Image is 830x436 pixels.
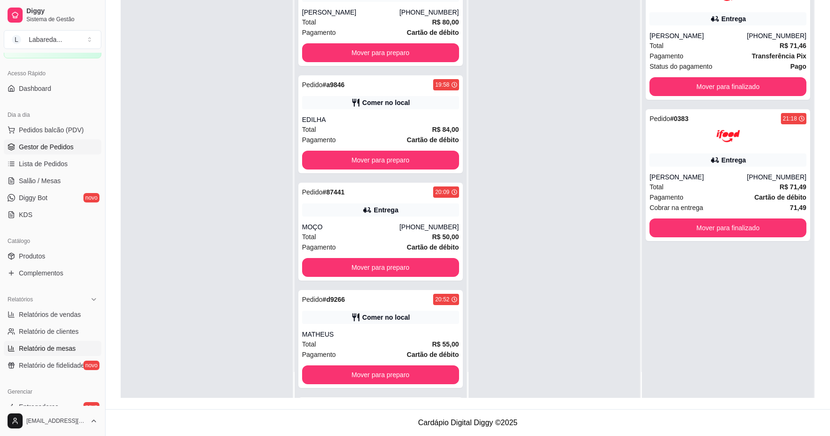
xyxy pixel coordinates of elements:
[722,14,746,24] div: Entrega
[4,190,101,205] a: Diggy Botnovo
[302,43,459,62] button: Mover para preparo
[4,207,101,222] a: KDS
[780,183,806,191] strong: R$ 71,49
[649,202,703,213] span: Cobrar na entrega
[19,251,45,261] span: Produtos
[4,66,101,81] div: Acesso Rápido
[649,31,747,40] div: [PERSON_NAME]
[716,124,740,148] img: ifood
[302,232,316,242] span: Total
[407,351,459,358] strong: Cartão de débito
[322,81,345,89] strong: # a9846
[4,384,101,399] div: Gerenciar
[19,344,76,353] span: Relatório de mesas
[4,358,101,373] a: Relatório de fidelidadenovo
[432,233,459,241] strong: R$ 50,00
[432,340,459,348] strong: R$ 55,00
[322,296,345,303] strong: # d9266
[649,115,670,122] span: Pedido
[783,115,797,122] div: 21:18
[362,98,410,107] div: Comer no local
[4,107,101,122] div: Dia a dia
[19,84,51,93] span: Dashboard
[302,349,336,360] span: Pagamento
[747,172,806,182] div: [PHONE_NUMBER]
[302,258,459,277] button: Mover para preparo
[106,409,830,436] footer: Cardápio Digital Diggy © 2025
[26,16,98,23] span: Sistema de Gestão
[407,136,459,144] strong: Cartão de débito
[19,125,84,135] span: Pedidos balcão (PDV)
[4,156,101,171] a: Lista de Pedidos
[435,81,449,89] div: 19:58
[374,205,398,215] div: Entrega
[302,242,336,252] span: Pagamento
[19,176,61,186] span: Salão / Mesas
[4,249,101,264] a: Produtos
[649,61,712,72] span: Status do pagamento
[302,8,400,17] div: [PERSON_NAME]
[19,361,84,370] span: Relatório de fidelidade
[752,52,806,60] strong: Transferência Pix
[435,188,449,196] div: 20:09
[302,81,323,89] span: Pedido
[302,339,316,349] span: Total
[4,307,101,322] a: Relatórios de vendas
[649,218,806,237] button: Mover para finalizado
[649,182,664,192] span: Total
[19,402,58,412] span: Entregadores
[407,29,459,36] strong: Cartão de débito
[432,18,459,26] strong: R$ 80,00
[790,204,806,211] strong: 71,49
[670,115,689,122] strong: # 0383
[649,77,806,96] button: Mover para finalizado
[4,324,101,339] a: Relatório de clientes
[435,296,449,303] div: 20:52
[649,40,664,51] span: Total
[4,122,101,137] button: Pedidos balcão (PDV)
[302,17,316,27] span: Total
[302,27,336,38] span: Pagamento
[322,188,345,196] strong: # 87441
[4,173,101,188] a: Salão / Mesas
[399,222,459,232] div: [PHONE_NUMBER]
[19,310,81,319] span: Relatórios de vendas
[747,31,806,40] div: [PHONE_NUMBER]
[302,222,400,232] div: MOÇO
[19,210,33,219] span: KDS
[4,30,101,49] button: Select a team
[649,172,747,182] div: [PERSON_NAME]
[19,193,48,202] span: Diggy Bot
[19,159,68,169] span: Lista de Pedidos
[8,296,33,303] span: Relatórios
[4,4,101,26] a: DiggySistema de Gestão
[790,63,806,70] strong: Pago
[722,155,746,165] div: Entrega
[19,327,79,336] span: Relatório de clientes
[4,139,101,154] a: Gestor de Pedidos
[302,135,336,145] span: Pagamento
[755,194,806,201] strong: Cartão de débito
[780,42,806,49] strong: R$ 71,46
[302,151,459,170] button: Mover para preparo
[407,243,459,251] strong: Cartão de débito
[4,234,101,249] div: Catálogo
[302,296,323,303] span: Pedido
[12,35,21,44] span: L
[649,192,683,202] span: Pagamento
[19,142,74,152] span: Gestor de Pedidos
[26,7,98,16] span: Diggy
[4,266,101,281] a: Complementos
[399,8,459,17] div: [PHONE_NUMBER]
[4,341,101,356] a: Relatório de mesas
[302,188,323,196] span: Pedido
[302,124,316,135] span: Total
[302,115,459,124] div: EDILHA
[432,126,459,133] strong: R$ 84,00
[29,35,62,44] div: Labareda ...
[4,410,101,432] button: [EMAIL_ADDRESS][DOMAIN_NAME]
[4,399,101,414] a: Entregadoresnovo
[302,330,459,339] div: MATHEUS
[26,417,86,425] span: [EMAIL_ADDRESS][DOMAIN_NAME]
[19,268,63,278] span: Complementos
